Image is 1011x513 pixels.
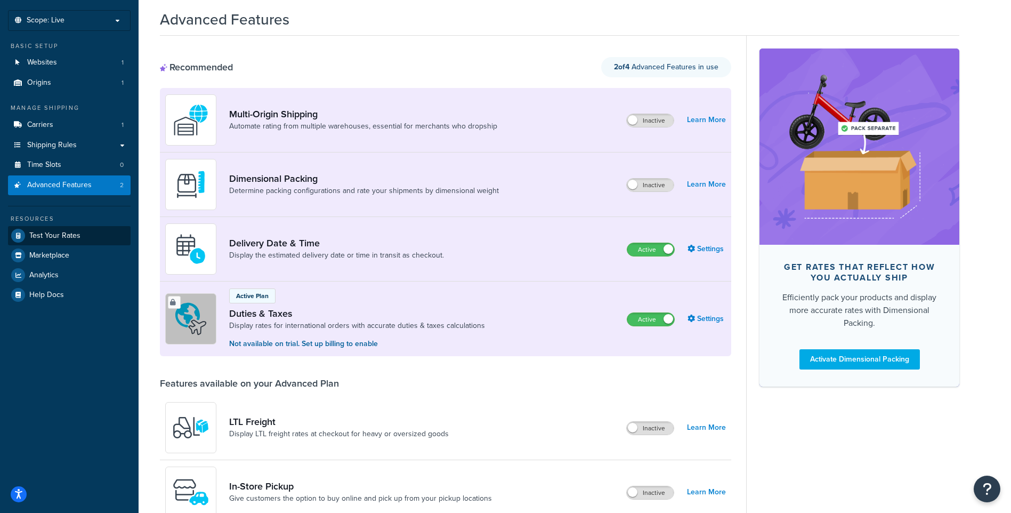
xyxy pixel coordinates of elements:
span: Scope: Live [27,16,64,25]
p: Active Plan [236,291,269,301]
li: Carriers [8,115,131,135]
strong: 2 of 4 [614,61,629,73]
label: Inactive [627,179,674,191]
span: Advanced Features [27,181,92,190]
a: Dimensional Packing [229,173,499,185]
a: LTL Freight [229,416,449,428]
a: Learn More [687,485,726,500]
div: Manage Shipping [8,103,131,113]
span: Marketplace [29,251,69,260]
li: Advanced Features [8,175,131,195]
div: Resources [8,214,131,223]
a: Delivery Date & Time [229,237,444,249]
label: Inactive [627,486,674,499]
div: Features available on your Advanced Plan [160,378,339,389]
a: Analytics [8,266,131,285]
a: Multi-Origin Shipping [229,108,497,120]
img: WatD5o0RtDAAAAAElFTkSuQmCC [172,101,209,139]
span: 0 [120,161,124,170]
span: Time Slots [27,161,61,170]
label: Inactive [627,422,674,435]
a: In-Store Pickup [229,480,492,492]
span: Shipping Rules [27,141,77,150]
button: Open Resource Center [974,476,1000,502]
li: Time Slots [8,155,131,175]
a: Display the estimated delivery date or time in transit as checkout. [229,250,444,261]
a: Test Your Rates [8,226,131,245]
a: Websites1 [8,53,131,73]
a: Activate Dimensional Packing [799,349,920,370]
a: Marketplace [8,246,131,265]
div: Basic Setup [8,42,131,51]
a: Time Slots0 [8,155,131,175]
span: Carriers [27,121,53,130]
span: 2 [120,181,124,190]
p: Not available on trial. Set up billing to enable [229,338,485,350]
img: feature-image-dim-d40ad3071a2b3c8e08177464837368e35600d3c5e73b18a22c1e4bb210dc32ac.png [775,65,943,229]
a: Learn More [687,113,726,127]
img: gfkeb5ejjkALwAAAABJRU5ErkJggg== [172,230,209,268]
a: Origins1 [8,73,131,93]
a: Automate rating from multiple warehouses, essential for merchants who dropship [229,121,497,132]
img: y79ZsPf0fXUFUhFXDzUgf+ktZg5F2+ohG75+v3d2s1D9TjoU8PiyCIluIjV41seZevKCRuEjTPPOKHJsQcmKCXGdfprl3L4q7... [172,409,209,446]
h1: Advanced Features [160,9,289,30]
a: Help Docs [8,285,131,304]
span: Websites [27,58,57,67]
label: Active [627,243,674,256]
span: 1 [122,58,124,67]
a: Display rates for international orders with accurate duties & taxes calculations [229,320,485,331]
div: Get rates that reflect how you actually ship [777,262,942,283]
img: wfgcfpwTIucLEAAAAASUVORK5CYII= [172,474,209,511]
span: Origins [27,78,51,87]
li: Websites [8,53,131,73]
span: Advanced Features in use [614,61,718,73]
a: Carriers1 [8,115,131,135]
div: Efficiently pack your products and display more accurate rates with Dimensional Packing. [777,291,942,330]
a: Learn More [687,177,726,192]
a: Give customers the option to buy online and pick up from your pickup locations [229,493,492,504]
a: Learn More [687,420,726,435]
a: Shipping Rules [8,135,131,155]
li: Origins [8,73,131,93]
span: Test Your Rates [29,231,80,241]
span: Analytics [29,271,59,280]
a: Settings [688,242,726,256]
label: Active [627,313,674,326]
a: Duties & Taxes [229,308,485,319]
label: Inactive [627,114,674,127]
a: Display LTL freight rates at checkout for heavy or oversized goods [229,429,449,439]
span: 1 [122,78,124,87]
a: Determine packing configurations and rate your shipments by dimensional weight [229,186,499,196]
span: 1 [122,121,124,130]
span: Help Docs [29,291,64,300]
img: DTVBYsAAAAAASUVORK5CYII= [172,166,209,203]
a: Settings [688,311,726,326]
div: Recommended [160,61,233,73]
a: Advanced Features2 [8,175,131,195]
